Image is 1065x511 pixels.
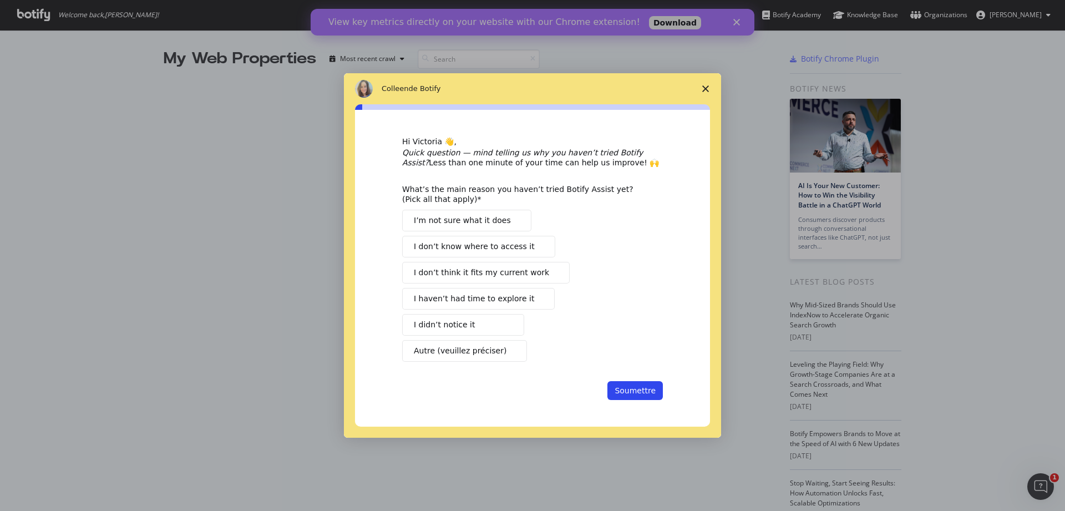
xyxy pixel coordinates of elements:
[402,210,531,231] button: I’m not sure what it does
[402,236,555,257] button: I don’t know where to access it
[409,84,441,93] span: de Botify
[338,7,390,21] a: Download
[414,319,475,331] span: I didn’t notice it
[414,293,534,305] span: I haven’t had time to explore it
[402,340,527,362] button: Autre (veuillez préciser)
[414,267,549,279] span: I don’t think it fits my current work
[402,148,643,167] i: Quick question — mind telling us why you haven’t tried Botify Assist?
[690,73,721,104] span: Fermer l'enquête
[402,314,524,336] button: I didn’t notice it
[402,288,555,310] button: I haven’t had time to explore it
[402,262,570,284] button: I don’t think it fits my current work
[414,215,511,226] span: I’m not sure what it does
[355,80,373,98] img: Profile image for Colleen
[382,84,409,93] span: Colleen
[18,8,329,19] div: View key metrics directly on your website with our Chrome extension!
[402,148,663,168] div: Less than one minute of your time can help us improve! 🙌
[414,345,506,357] span: Autre (veuillez préciser)
[423,10,434,17] div: Fermer
[402,136,663,148] div: Hi Victoria 👋,
[414,241,535,252] span: I don’t know where to access it
[607,381,663,400] button: Soumettre
[402,184,646,204] div: What’s the main reason you haven’t tried Botify Assist yet? (Pick all that apply)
